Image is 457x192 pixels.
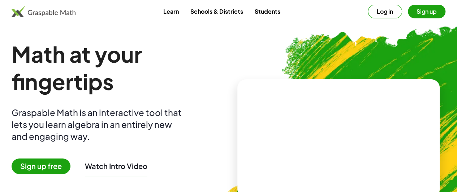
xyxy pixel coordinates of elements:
[12,158,70,174] span: Sign up free
[85,161,147,171] button: Watch Intro Video
[157,5,184,18] a: Learn
[249,5,286,18] a: Students
[368,5,402,18] button: Log in
[408,5,445,18] button: Sign up
[12,107,185,142] div: Graspable Math is an interactive tool that lets you learn algebra in an entirely new and engaging...
[284,111,393,165] video: What is this? This is dynamic math notation. Dynamic math notation plays a central role in how Gr...
[12,40,226,95] h1: Math at your fingertips
[184,5,249,18] a: Schools & Districts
